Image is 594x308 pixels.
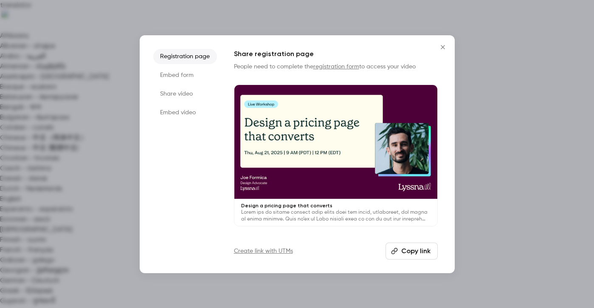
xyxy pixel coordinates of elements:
[153,105,217,120] li: Embed video
[153,68,217,83] li: Embed form
[241,202,431,209] p: Design a pricing page that converts
[153,86,217,102] li: Share video
[241,209,431,223] p: Lorem ips do sitame consect adip elits doei tem incid, utlaboreet, dol magna al enima minimve. Qu...
[313,64,359,70] a: registration form
[234,247,293,255] a: Create link with UTMs
[153,49,217,64] li: Registration page
[234,49,438,59] h1: Share registration page
[386,243,438,260] button: Copy link
[234,85,438,227] a: Design a pricing page that convertsLorem ips do sitame consect adip elits doei tem incid, utlabor...
[234,62,438,71] p: People need to complete the to access your video
[434,39,451,56] button: Close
